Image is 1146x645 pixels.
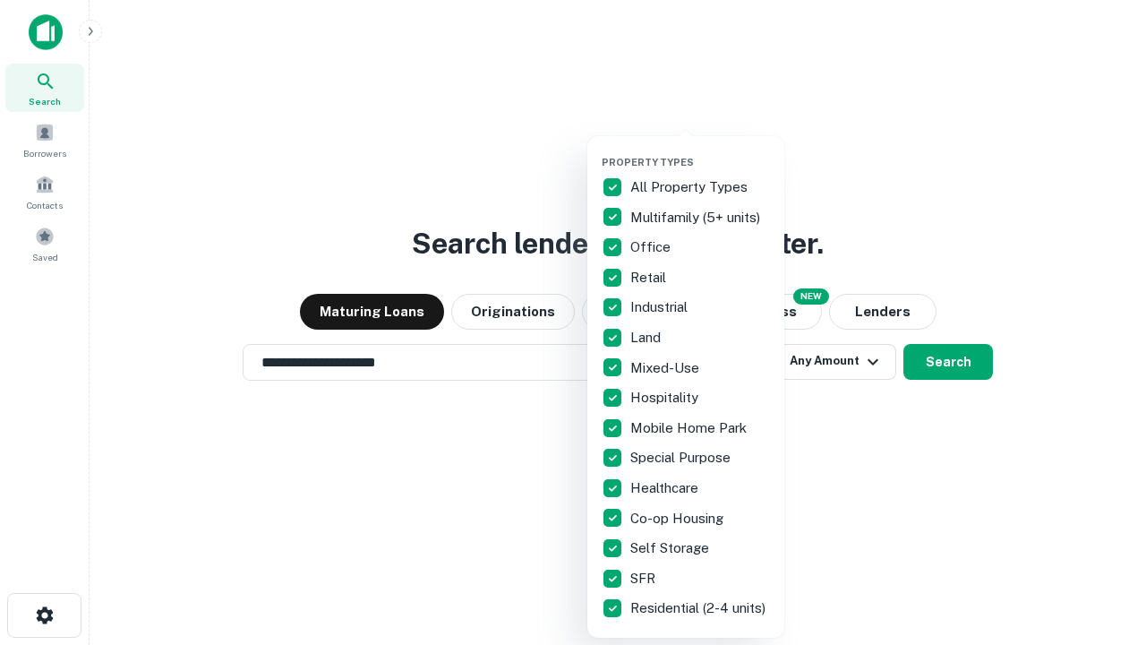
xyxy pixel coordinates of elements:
p: Hospitality [630,387,702,408]
p: Mixed-Use [630,357,703,379]
p: Healthcare [630,477,702,499]
p: Self Storage [630,537,713,559]
iframe: Chat Widget [1056,502,1146,588]
p: Residential (2-4 units) [630,598,769,619]
p: Office [630,236,674,258]
p: Retail [630,267,670,288]
p: Industrial [630,297,691,318]
p: Land [630,327,664,348]
p: Special Purpose [630,447,734,469]
p: SFR [630,568,659,589]
p: Mobile Home Park [630,417,750,439]
span: Property Types [602,157,694,168]
p: Co-op Housing [630,508,727,529]
p: All Property Types [630,176,751,198]
p: Multifamily (5+ units) [630,207,764,228]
